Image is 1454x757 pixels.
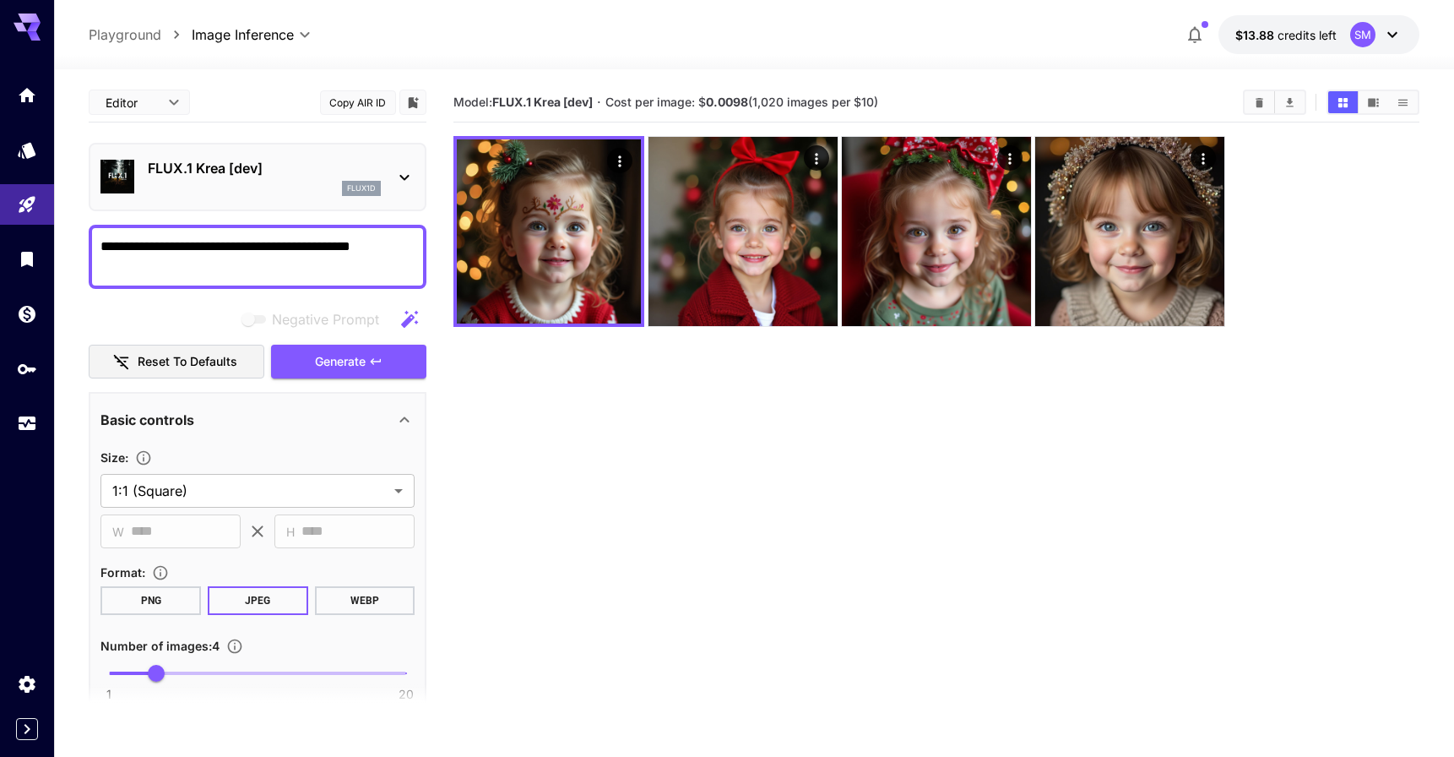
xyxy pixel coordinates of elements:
[220,638,250,655] button: Specify how many images to generate in a single request. Each image generation will be charged se...
[1359,91,1388,113] button: Show images in video view
[100,586,201,615] button: PNG
[100,410,194,430] p: Basic controls
[315,351,366,373] span: Generate
[347,182,376,194] p: flux1d
[597,92,601,112] p: ·
[17,194,37,215] div: Playground
[17,673,37,694] div: Settings
[17,358,37,379] div: API Keys
[1191,145,1216,171] div: Actions
[842,137,1031,326] img: 9k=
[997,145,1023,171] div: Actions
[648,137,838,326] img: Z
[145,564,176,581] button: Choose the file format for the output image.
[100,151,415,203] div: FLUX.1 Krea [dev]flux1d
[1327,90,1419,115] div: Show images in grid viewShow images in video viewShow images in list view
[208,586,308,615] button: JPEG
[106,94,158,112] span: Editor
[112,522,124,542] span: W
[17,139,37,161] div: Models
[1218,15,1419,54] button: $13.87548SM
[100,450,128,465] span: Size :
[1035,137,1224,326] img: 9k=
[457,139,641,324] img: 9k=
[1350,22,1375,47] div: SM
[16,718,38,740] button: Expand sidebar
[17,84,37,106] div: Home
[1278,28,1337,42] span: credits left
[17,248,37,270] div: Library
[17,413,37,434] div: Usage
[89,345,264,379] button: Reset to defaults
[128,449,159,466] button: Adjust the dimensions of the generated image by specifying its width and height in pixels, or sel...
[608,148,633,173] div: Actions
[315,586,415,615] button: WEBP
[148,158,381,178] p: FLUX.1 Krea [dev]
[89,25,192,45] nav: breadcrumb
[605,95,878,109] span: Cost per image: $ (1,020 images per $10)
[492,95,593,109] b: FLUX.1 Krea [dev]
[1275,91,1305,113] button: Download All
[89,25,161,45] a: Playground
[1245,91,1274,113] button: Clear Images
[804,145,829,171] div: Actions
[320,90,396,115] button: Copy AIR ID
[100,639,220,653] span: Number of images : 4
[1243,90,1306,115] div: Clear ImagesDownload All
[17,303,37,324] div: Wallet
[1235,26,1337,44] div: $13.87548
[1235,28,1278,42] span: $13.88
[112,481,388,501] span: 1:1 (Square)
[238,308,393,329] span: Negative prompts are not compatible with the selected model.
[100,400,415,440] div: Basic controls
[1328,91,1358,113] button: Show images in grid view
[405,92,420,112] button: Add to library
[453,95,593,109] span: Model:
[286,522,295,542] span: H
[100,565,145,580] span: Format :
[192,25,294,45] span: Image Inference
[272,309,379,329] span: Negative Prompt
[1388,91,1418,113] button: Show images in list view
[706,95,748,109] b: 0.0098
[271,345,426,379] button: Generate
